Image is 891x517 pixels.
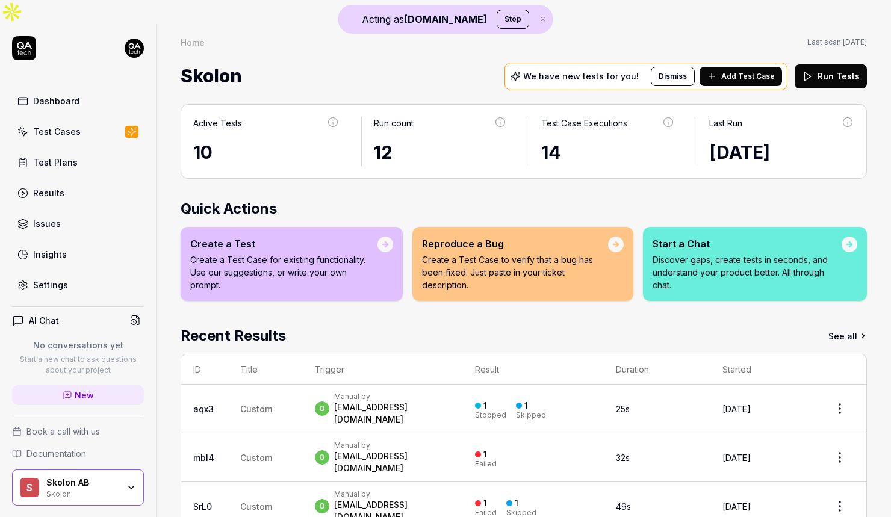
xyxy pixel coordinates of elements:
[524,400,528,411] div: 1
[240,453,272,463] span: Custom
[616,453,630,463] time: 32s
[12,425,144,438] a: Book a call with us
[807,37,867,48] button: Last scan:[DATE]
[33,94,79,107] div: Dashboard
[475,460,497,468] div: Failed
[12,243,144,266] a: Insights
[181,354,228,385] th: ID
[651,67,695,86] button: Dismiss
[653,237,842,251] div: Start a Chat
[12,273,144,297] a: Settings
[33,279,68,291] div: Settings
[228,354,303,385] th: Title
[190,253,377,291] p: Create a Test Case for existing functionality. Use our suggestions, or write your own prompt.
[315,401,329,416] span: o
[303,354,463,385] th: Trigger
[26,447,86,460] span: Documentation
[29,314,59,327] h4: AI Chat
[483,498,487,509] div: 1
[700,67,782,86] button: Add Test Case
[46,488,119,498] div: Skolon
[181,60,242,92] span: Skolon
[523,72,639,81] p: We have new tests for you!
[12,150,144,174] a: Test Plans
[193,117,242,129] div: Active Tests
[422,237,608,251] div: Reproduce a Bug
[33,125,81,138] div: Test Cases
[374,117,414,129] div: Run count
[181,325,286,347] h2: Recent Results
[33,187,64,199] div: Results
[12,339,144,351] p: No conversations yet
[795,64,867,88] button: Run Tests
[483,449,487,460] div: 1
[20,478,39,497] span: S
[334,392,451,401] div: Manual by
[12,354,144,376] p: Start a new chat to ask questions about your project
[721,71,775,82] span: Add Test Case
[722,404,751,414] time: [DATE]
[33,217,61,230] div: Issues
[12,447,144,460] a: Documentation
[125,39,144,58] img: 7ccf6c19-61ad-4a6c-8811-018b02a1b829.jpg
[12,181,144,205] a: Results
[240,404,272,414] span: Custom
[33,248,67,261] div: Insights
[541,139,675,166] div: 14
[240,501,272,512] span: Custom
[497,10,529,29] button: Stop
[463,354,604,385] th: Result
[709,117,742,129] div: Last Run
[604,354,710,385] th: Duration
[46,477,119,488] div: Skolon AB
[12,469,144,506] button: SSkolon ABSkolon
[334,450,451,474] div: [EMAIL_ADDRESS][DOMAIN_NAME]
[12,89,144,113] a: Dashboard
[828,325,867,347] a: See all
[506,509,536,516] div: Skipped
[334,401,451,426] div: [EMAIL_ADDRESS][DOMAIN_NAME]
[315,499,329,513] span: o
[75,389,94,401] span: New
[616,404,630,414] time: 25s
[190,237,377,251] div: Create a Test
[334,489,451,499] div: Manual by
[181,198,867,220] h2: Quick Actions
[483,400,487,411] div: 1
[193,501,212,512] a: SrL0
[475,412,506,419] div: Stopped
[475,509,497,516] div: Failed
[33,156,78,169] div: Test Plans
[653,253,842,291] p: Discover gaps, create tests in seconds, and understand your product better. All through chat.
[12,212,144,235] a: Issues
[193,404,214,414] a: aqx3
[26,425,100,438] span: Book a call with us
[515,498,518,509] div: 1
[516,412,546,419] div: Skipped
[374,139,508,166] div: 12
[616,501,631,512] time: 49s
[722,501,751,512] time: [DATE]
[334,441,451,450] div: Manual by
[843,37,867,46] time: [DATE]
[193,139,340,166] div: 10
[807,37,867,48] span: Last scan:
[181,36,205,48] div: Home
[12,120,144,143] a: Test Cases
[422,253,608,291] p: Create a Test Case to verify that a bug has been fixed. Just paste in your ticket description.
[541,117,627,129] div: Test Case Executions
[315,450,329,465] span: o
[709,141,770,163] time: [DATE]
[722,453,751,463] time: [DATE]
[12,385,144,405] a: New
[710,354,813,385] th: Started
[193,453,214,463] a: mbl4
